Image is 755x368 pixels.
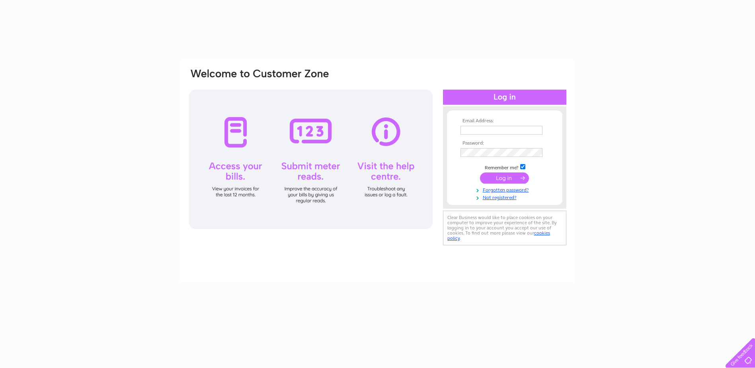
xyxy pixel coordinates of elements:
[458,141,551,146] th: Password:
[460,193,551,201] a: Not registered?
[460,186,551,193] a: Forgotten password?
[480,172,529,184] input: Submit
[458,118,551,124] th: Email Address:
[458,163,551,171] td: Remember me?
[447,230,550,241] a: cookies policy
[443,211,566,245] div: Clear Business would like to place cookies on your computer to improve your experience of the sit...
